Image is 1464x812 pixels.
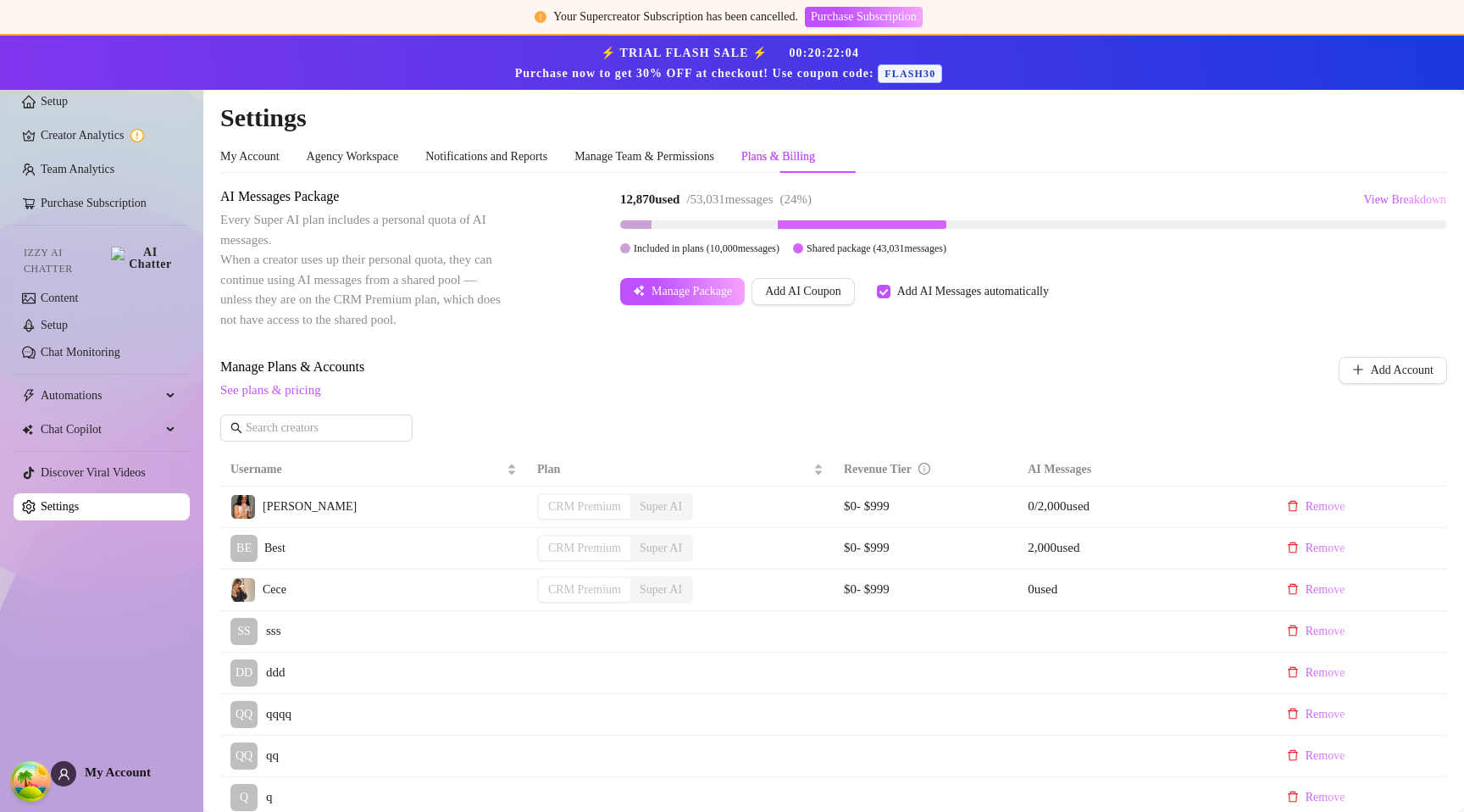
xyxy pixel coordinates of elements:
[1273,742,1359,770] button: Remove
[1352,364,1364,375] span: plus
[236,664,252,682] span: DD
[1287,583,1299,595] span: delete
[220,453,527,487] th: Username
[41,95,68,108] a: Setup
[230,784,517,811] a: Qq
[1306,583,1345,597] span: Remove
[515,67,879,80] strong: Purchase now to get 30% OFF at checkout! Use coupon code:
[220,383,321,397] a: See plans & pricing
[111,247,176,270] img: AI Chatter
[58,768,70,781] span: user
[918,463,930,475] span: info-circle
[765,285,840,298] span: Add AI Coupon
[1273,493,1359,520] button: Remove
[515,47,950,80] strong: ⚡ TRIAL FLASH SALE ⚡
[553,10,798,23] span: Your Supercreator Subscription has been cancelled.
[266,746,279,766] span: qq
[266,663,286,683] span: ddd
[844,541,890,554] span: $ 0 - $ 999
[1287,666,1299,678] span: delete
[1306,708,1345,721] span: Remove
[41,466,146,479] a: Discover Viral Videos
[41,163,114,175] a: Team Analytics
[1362,186,1447,214] button: View Breakdown
[1306,625,1345,638] span: Remove
[620,278,745,305] button: Manage Package
[805,7,923,27] button: Purchase Subscription
[220,186,505,207] span: AI Messages Package
[741,147,815,166] div: Plans & Billing
[1273,784,1359,811] button: Remove
[24,245,104,277] span: Izzy AI Chatter
[230,701,517,728] a: QQqqqq
[805,10,923,23] a: Purchase Subscription
[537,460,810,479] span: Plan
[425,147,547,166] div: Notifications and Reports
[620,192,679,206] strong: 12,870 used
[264,542,286,554] span: Best
[844,499,890,513] span: $ 0 - $ 999
[41,197,147,209] a: Purchase Subscription
[240,788,248,807] span: Q
[539,495,630,519] div: CRM Premium
[1273,618,1359,645] button: Remove
[263,500,357,513] span: [PERSON_NAME]
[230,659,517,687] a: DDddd
[844,463,912,476] span: Revenue Tier
[630,495,691,519] div: Super AI
[220,147,280,166] div: My Account
[1306,500,1345,514] span: Remove
[537,535,693,562] div: segmented control
[574,147,714,166] div: Manage Team & Permissions
[630,578,691,602] div: Super AI
[751,278,854,305] button: Add AI Coupon
[220,213,501,326] span: Every Super AI plan includes a personal quota of AI messages. When a creator uses up their person...
[1371,364,1433,377] span: Add Account
[41,500,79,513] a: Settings
[41,382,161,409] span: Automations
[41,122,176,149] a: Creator Analytics exclamation-circle
[807,242,946,254] span: Shared package ( 43,031 messages)
[634,242,779,254] span: Included in plans ( 10,000 messages)
[266,704,291,725] span: qqqq
[1273,535,1359,562] button: Remove
[878,64,942,83] span: FLASH30
[1287,500,1299,512] span: delete
[1306,791,1345,804] span: Remove
[236,539,252,558] span: BE
[1306,749,1345,763] span: Remove
[652,285,732,298] span: Manage Package
[236,747,252,765] span: QQ
[220,357,1223,377] span: Manage Plans & Accounts
[1028,582,1057,596] span: 0 used
[811,10,917,24] span: Purchase Subscription
[266,621,281,642] span: sss
[630,537,691,560] div: Super AI
[780,192,812,206] span: ( 24 %)
[85,765,151,779] span: My Account
[246,419,389,437] input: Search creators
[1339,357,1447,384] button: Add Account
[230,422,242,434] span: search
[231,578,255,602] img: Cece
[41,416,161,443] span: Chat Copilot
[897,282,1049,301] div: Add AI Messages automatically
[1306,666,1345,680] span: Remove
[230,618,517,645] a: SSsss
[686,192,773,206] span: / 53,031 messages
[1287,791,1299,803] span: delete
[527,453,834,487] th: Plan
[789,47,859,59] span: 00 : 20 : 22 : 04
[1306,542,1345,555] span: Remove
[535,11,546,23] span: exclamation-circle
[1028,541,1079,554] span: 2,000 used
[537,493,693,520] div: segmented control
[41,319,68,331] a: Setup
[41,346,120,359] a: Chat Monitoring
[1287,708,1299,720] span: delete
[539,537,630,560] div: CRM Premium
[539,578,630,602] div: CRM Premium
[1287,749,1299,761] span: delete
[266,787,273,808] span: q
[1273,701,1359,728] button: Remove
